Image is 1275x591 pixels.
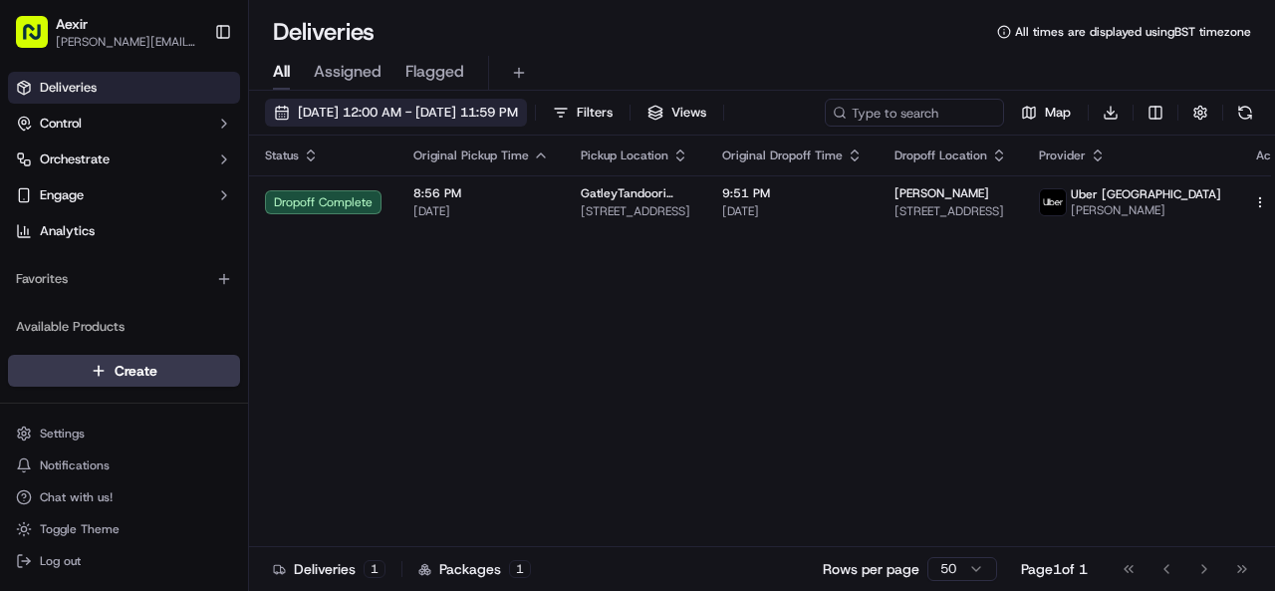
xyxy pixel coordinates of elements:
[40,489,113,505] span: Chat with us!
[8,420,240,447] button: Settings
[42,190,78,226] img: 4281594248423_2fcf9dad9f2a874258b8_72.png
[198,443,241,458] span: Pylon
[8,8,206,56] button: Aexir[PERSON_NAME][EMAIL_ADDRESS][DOMAIN_NAME]
[40,521,120,537] span: Toggle Theme
[638,99,715,127] button: Views
[825,99,1004,127] input: Type to search
[418,559,531,579] div: Packages
[40,222,95,240] span: Analytics
[8,144,240,175] button: Orchestrate
[90,210,274,226] div: We're available if you need us!
[671,104,706,122] span: Views
[823,559,919,579] p: Rows per page
[176,363,217,379] span: [DATE]
[309,255,363,279] button: See all
[40,364,56,380] img: 1736555255976-a54dd68f-1ca7-489b-9aae-adbdc363a1c4
[413,148,529,163] span: Original Pickup Time
[8,108,240,140] button: Control
[20,259,133,275] div: Past conversations
[265,148,299,163] span: Status
[1071,186,1221,202] span: Uber [GEOGRAPHIC_DATA]
[1015,24,1251,40] span: All times are displayed using BST timezone
[581,148,668,163] span: Pickup Location
[40,115,82,133] span: Control
[40,457,110,473] span: Notifications
[577,104,613,122] span: Filters
[140,443,241,458] a: Powered byPylon
[62,309,161,325] span: [PERSON_NAME]
[894,185,989,201] span: [PERSON_NAME]
[56,14,88,34] button: Aexir
[544,99,622,127] button: Filters
[894,148,987,163] span: Dropoff Location
[1231,99,1259,127] button: Refresh
[413,203,549,219] span: [DATE]
[1045,104,1071,122] span: Map
[273,16,375,48] h1: Deliveries
[339,196,363,220] button: Start new chat
[1039,148,1086,163] span: Provider
[1021,559,1088,579] div: Page 1 of 1
[165,363,172,379] span: •
[52,129,359,149] input: Got a question? Start typing here...
[8,547,240,575] button: Log out
[8,311,240,343] div: Available Products
[20,80,363,112] p: Welcome 👋
[405,60,464,84] span: Flagged
[8,515,240,543] button: Toggle Theme
[40,79,97,97] span: Deliveries
[413,185,549,201] span: 8:56 PM
[8,263,240,295] div: Favorites
[273,559,385,579] div: Deliveries
[265,99,527,127] button: [DATE] 12:00 AM - [DATE] 11:59 PM
[20,20,60,60] img: Nash
[722,185,863,201] span: 9:51 PM
[90,190,327,210] div: Start new chat
[314,60,382,84] span: Assigned
[722,203,863,219] span: [DATE]
[20,344,52,376] img: Asif Zaman Khan
[273,60,290,84] span: All
[298,104,518,122] span: [DATE] 12:00 AM - [DATE] 11:59 PM
[40,553,81,569] span: Log out
[581,203,690,219] span: [STREET_ADDRESS]
[40,150,110,168] span: Orchestrate
[20,190,56,226] img: 1736555255976-a54dd68f-1ca7-489b-9aae-adbdc363a1c4
[56,34,198,50] button: [PERSON_NAME][EMAIL_ADDRESS][DOMAIN_NAME]
[1071,202,1221,218] span: [PERSON_NAME]
[8,483,240,511] button: Chat with us!
[176,309,217,325] span: [DATE]
[1012,99,1080,127] button: Map
[8,355,240,387] button: Create
[8,72,240,104] a: Deliveries
[509,560,531,578] div: 1
[40,186,84,204] span: Engage
[165,309,172,325] span: •
[8,451,240,479] button: Notifications
[1040,189,1066,215] img: uber-new-logo.jpeg
[62,363,161,379] span: [PERSON_NAME]
[364,560,385,578] div: 1
[20,290,52,322] img: Asad Riaz
[722,148,843,163] span: Original Dropoff Time
[8,179,240,211] button: Engage
[894,203,1007,219] span: [STREET_ADDRESS]
[581,185,690,201] span: GatleyTandoori GatleyTandoori
[115,361,157,381] span: Create
[40,426,85,442] span: Settings
[8,215,240,247] a: Analytics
